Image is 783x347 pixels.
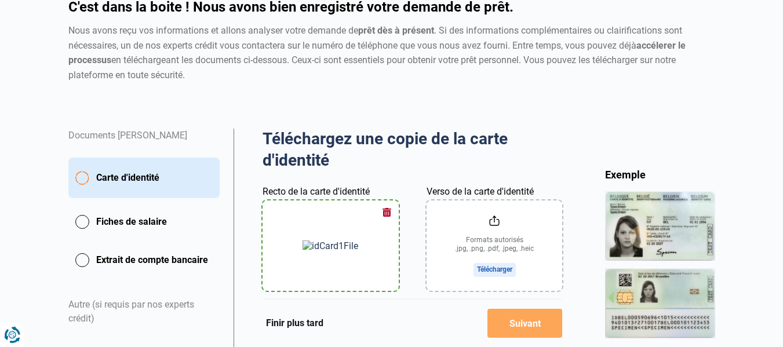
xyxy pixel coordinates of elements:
[358,25,434,36] strong: prêt dès à présent
[263,185,370,199] label: Recto de la carte d'identité
[96,171,159,185] span: Carte d'identité
[68,207,220,236] button: Fiches de salaire
[427,185,534,199] label: Verso de la carte d'identité
[68,23,715,82] div: Nous avons reçu vos informations et allons analyser votre demande de . Si des informations complé...
[263,129,563,171] h2: Téléchargez une copie de la carte d'identité
[487,309,562,338] button: Suivant
[68,284,220,341] div: Autre (si requis par nos experts crédit)
[303,240,358,251] img: idCard1File
[68,158,220,198] button: Carte d'identité
[605,168,715,181] div: Exemple
[605,191,715,338] img: idCard
[68,246,220,275] button: Extrait de compte bancaire
[68,129,220,158] div: Documents [PERSON_NAME]
[263,316,327,331] button: Finir plus tard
